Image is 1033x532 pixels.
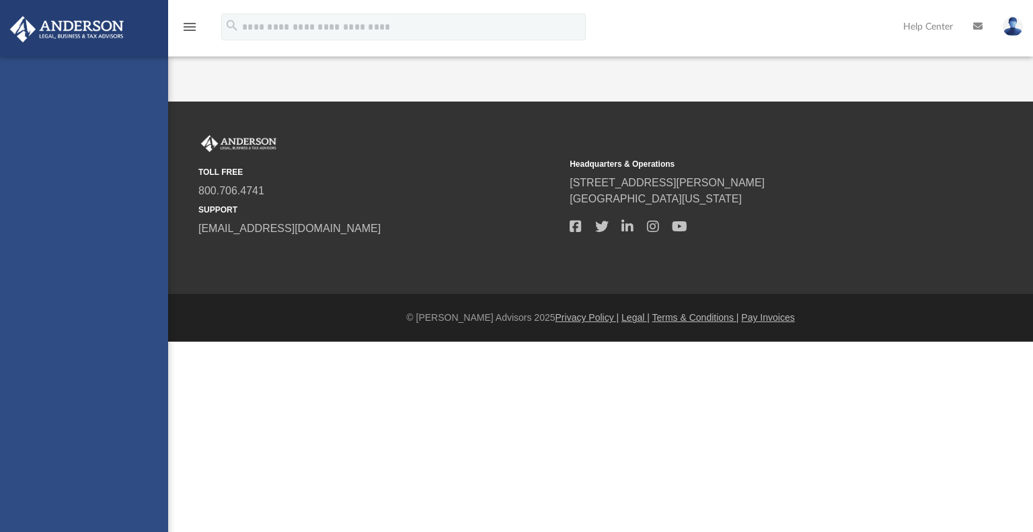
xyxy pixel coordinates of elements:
i: menu [182,19,198,35]
img: Anderson Advisors Platinum Portal [6,16,128,42]
a: 800.706.4741 [198,185,264,196]
a: Pay Invoices [741,312,794,323]
small: SUPPORT [198,204,560,216]
a: Legal | [621,312,650,323]
img: User Pic [1003,17,1023,36]
a: Privacy Policy | [556,312,619,323]
small: TOLL FREE [198,166,560,178]
a: [EMAIL_ADDRESS][DOMAIN_NAME] [198,223,381,234]
small: Headquarters & Operations [570,158,931,170]
img: Anderson Advisors Platinum Portal [198,135,279,153]
a: Terms & Conditions | [652,312,739,323]
a: menu [182,26,198,35]
div: © [PERSON_NAME] Advisors 2025 [168,311,1033,325]
a: [STREET_ADDRESS][PERSON_NAME] [570,177,765,188]
a: [GEOGRAPHIC_DATA][US_STATE] [570,193,742,204]
i: search [225,18,239,33]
